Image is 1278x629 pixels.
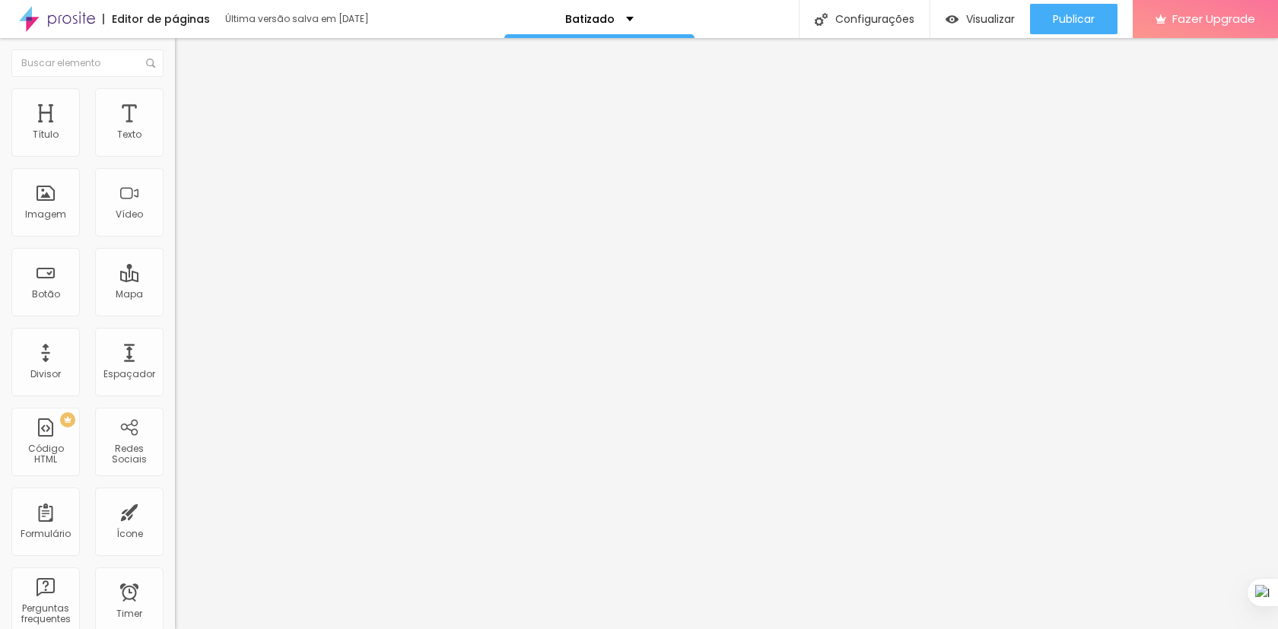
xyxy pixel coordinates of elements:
p: Batizado [565,14,615,24]
div: Perguntas frequentes [15,603,75,625]
div: Redes Sociais [99,443,159,465]
div: Mapa [116,289,143,300]
button: Publicar [1030,4,1117,34]
div: Editor de páginas [103,14,210,24]
div: Divisor [30,369,61,380]
iframe: Editor [175,38,1278,629]
span: Visualizar [966,13,1015,25]
div: Texto [117,129,141,140]
div: Botão [32,289,60,300]
div: Título [33,129,59,140]
div: Imagem [25,209,66,220]
span: Publicar [1053,13,1095,25]
div: Código HTML [15,443,75,465]
div: Ícone [116,529,143,539]
img: Icone [815,13,828,26]
div: Timer [116,608,142,619]
div: Formulário [21,529,71,539]
span: Fazer Upgrade [1172,12,1255,25]
div: Espaçador [103,369,155,380]
div: Última versão salva em [DATE] [225,14,400,24]
img: view-1.svg [946,13,958,26]
img: Icone [146,59,155,68]
input: Buscar elemento [11,49,164,77]
button: Visualizar [930,4,1030,34]
div: Vídeo [116,209,143,220]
